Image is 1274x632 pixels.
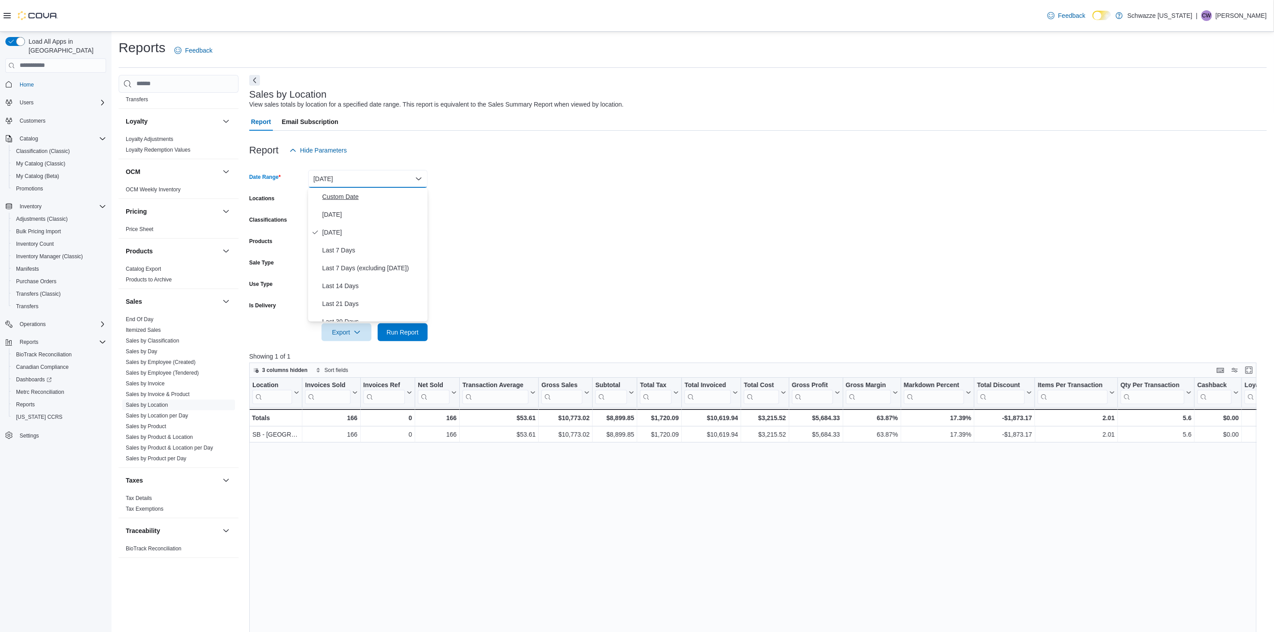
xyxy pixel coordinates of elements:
[12,362,106,372] span: Canadian Compliance
[126,226,153,232] a: Price Sheet
[12,362,72,372] a: Canadian Compliance
[16,337,106,347] span: Reports
[1121,381,1192,404] button: Qty Per Transaction
[250,365,311,376] button: 3 columns hidden
[249,89,327,100] h3: Sales by Location
[126,380,165,387] span: Sales by Invoice
[16,319,49,330] button: Operations
[126,326,161,334] span: Itemized Sales
[16,430,106,441] span: Settings
[305,429,357,440] div: 166
[16,413,62,421] span: [US_STATE] CCRS
[418,381,449,389] div: Net Sold
[12,289,106,299] span: Transfers (Classic)
[9,182,110,195] button: Promotions
[249,195,275,202] label: Locations
[126,445,213,451] a: Sales by Product & Location per Day
[119,184,239,198] div: OCM
[249,75,260,86] button: Next
[16,290,61,297] span: Transfers (Classic)
[1121,413,1192,423] div: 5.6
[418,413,457,423] div: 166
[9,263,110,275] button: Manifests
[305,381,357,404] button: Invoices Sold
[126,297,142,306] h3: Sales
[308,188,428,322] div: Select listbox
[126,526,219,535] button: Traceability
[9,145,110,157] button: Classification (Classic)
[126,297,219,306] button: Sales
[308,170,428,188] button: [DATE]
[363,413,412,423] div: 0
[12,251,106,262] span: Inventory Manager (Classic)
[1038,381,1108,389] div: Items Per Transaction
[363,381,412,404] button: Invoices Ref
[12,239,58,249] a: Inventory Count
[249,352,1267,361] p: Showing 1 of 1
[16,133,106,144] span: Catalog
[312,365,352,376] button: Sort fields
[16,388,64,396] span: Metrc Reconciliation
[595,413,634,423] div: $8,899.85
[25,37,106,55] span: Load All Apps in [GEOGRAPHIC_DATA]
[305,413,357,423] div: 166
[249,302,276,309] label: Is Delivery
[12,183,47,194] a: Promotions
[126,337,179,344] span: Sales by Classification
[126,455,186,462] a: Sales by Product per Day
[12,183,106,194] span: Promotions
[792,381,833,404] div: Gross Profit
[16,173,59,180] span: My Catalog (Beta)
[977,381,1025,404] div: Total Discount
[12,146,74,157] a: Classification (Classic)
[744,381,786,404] button: Total Cost
[1197,381,1232,389] div: Cashback
[16,303,38,310] span: Transfers
[904,413,971,423] div: 17.39%
[9,300,110,313] button: Transfers
[9,275,110,288] button: Purchase Orders
[12,374,55,385] a: Dashboards
[9,361,110,373] button: Canadian Compliance
[322,227,424,238] span: [DATE]
[126,476,219,485] button: Taxes
[9,348,110,361] button: BioTrack Reconciliation
[12,264,42,274] a: Manifests
[12,214,71,224] a: Adjustments (Classic)
[744,381,779,389] div: Total Cost
[9,288,110,300] button: Transfers (Classic)
[12,301,106,312] span: Transfers
[12,387,106,397] span: Metrc Reconciliation
[640,381,672,389] div: Total Tax
[2,114,110,127] button: Customers
[305,381,350,389] div: Invoices Sold
[12,301,42,312] a: Transfers
[126,495,152,501] a: Tax Details
[5,74,106,465] nav: Complex example
[387,328,419,337] span: Run Report
[322,323,371,341] button: Export
[595,381,634,404] button: Subtotal
[126,316,153,322] a: End Of Day
[126,207,147,216] h3: Pricing
[16,337,42,347] button: Reports
[462,381,528,404] div: Transaction Average
[462,381,536,404] button: Transaction Average
[185,46,212,55] span: Feedback
[1038,381,1115,404] button: Items Per Transaction
[16,376,52,383] span: Dashboards
[1244,365,1254,376] button: Enter fullscreen
[418,381,457,404] button: Net Sold
[126,136,173,142] a: Loyalty Adjustments
[595,381,627,389] div: Subtotal
[16,240,54,248] span: Inventory Count
[126,167,140,176] h3: OCM
[16,265,39,273] span: Manifests
[221,206,231,217] button: Pricing
[126,277,172,283] a: Products to Archive
[126,266,161,272] a: Catalog Export
[126,147,190,153] a: Loyalty Redemption Values
[249,259,274,266] label: Sale Type
[977,413,1032,423] div: -$1,873.17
